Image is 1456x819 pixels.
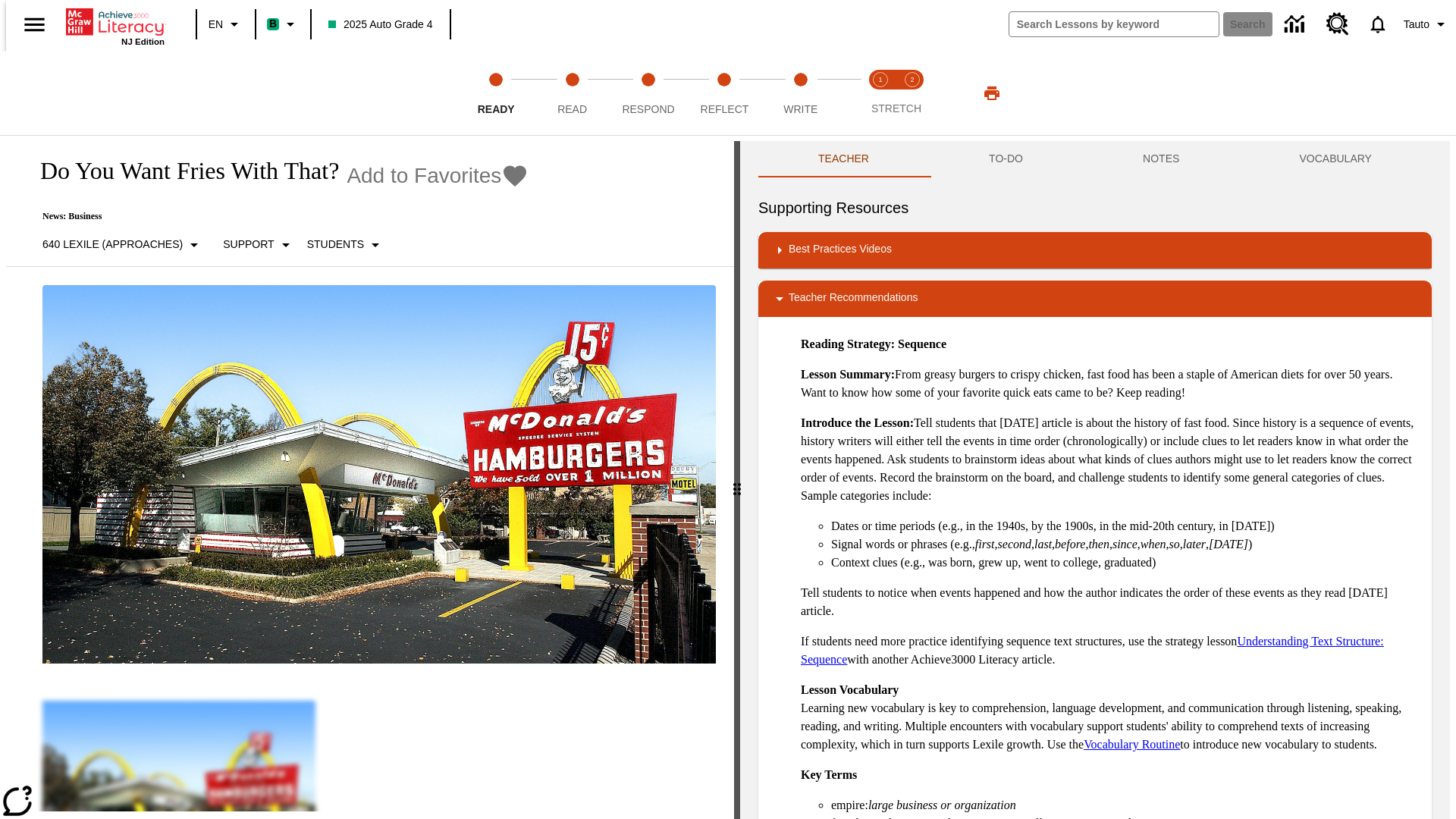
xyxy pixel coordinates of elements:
h6: Supporting Resources [758,196,1432,220]
em: later [1183,538,1206,551]
p: Tell students to notice when events happened and how the author indicates the order of these even... [801,584,1420,620]
button: Language: EN, Select a language [202,11,250,38]
button: Boost Class color is mint green. Change class color [261,11,306,38]
a: Data Center [1276,4,1317,45]
button: Open side menu [12,2,57,47]
span: STRETCH [871,102,921,115]
div: reading [6,141,734,811]
img: One of the first McDonald's stores, with the iconic red sign and golden arches. [42,285,716,664]
button: Select Student [301,231,391,259]
button: Reflect step 4 of 5 [680,52,768,135]
a: Vocabulary Routine [1084,738,1180,751]
em: first [975,538,995,551]
span: NJ Edition [121,37,165,46]
em: when [1141,538,1166,551]
p: 640 Lexile (Approaches) [42,237,183,253]
em: before [1055,538,1085,551]
button: Stretch Read step 1 of 2 [858,52,902,135]
button: Print [968,80,1016,107]
span: Reflect [701,103,749,115]
button: Read step 2 of 5 [528,52,616,135]
em: since [1112,538,1137,551]
strong: Key Terms [801,768,857,781]
em: second [998,538,1031,551]
span: Tauto [1404,17,1429,33]
button: TO-DO [929,141,1083,177]
li: Dates or time periods (e.g., in the 1940s, by the 1900s, in the mid-20th century, in [DATE]) [831,517,1420,535]
div: Instructional Panel Tabs [758,141,1432,177]
p: Best Practices Videos [789,241,892,259]
button: Add to Favorites - Do You Want Fries With That? [347,162,529,189]
a: Notifications [1358,5,1398,44]
button: Stretch Respond step 2 of 2 [890,52,934,135]
p: If students need more practice identifying sequence text structures, use the strategy lesson with... [801,632,1420,669]
em: last [1034,538,1052,551]
em: [DATE] [1209,538,1248,551]
strong: Sequence [898,337,946,350]
div: Press Enter or Spacebar and then press right and left arrow keys to move the slider [734,141,740,819]
button: Select Lexile, 640 Lexile (Approaches) [36,231,209,259]
strong: Introduce the Lesson: [801,416,914,429]
p: From greasy burgers to crispy chicken, fast food has been a staple of American diets for over 50 ... [801,366,1420,402]
span: EN [209,17,223,33]
div: Best Practices Videos [758,232,1432,268]
em: large business or organization [868,799,1016,811]
a: Resource Center, Will open in new tab [1317,4,1358,45]
p: Teacher Recommendations [789,290,918,308]
input: search field [1009,12,1219,36]
a: Understanding Text Structure: Sequence [801,635,1384,666]
p: Learning new vocabulary is key to comprehension, language development, and communication through ... [801,681,1420,754]
li: empire: [831,796,1420,814]
button: Teacher [758,141,929,177]
button: Write step 5 of 5 [757,52,845,135]
button: VOCABULARY [1239,141,1432,177]
div: activity [740,141,1450,819]
button: Scaffolds, Support [217,231,300,259]
div: Home [66,5,165,46]
em: so [1169,538,1180,551]
button: Respond step 3 of 5 [604,52,692,135]
span: Respond [622,103,674,115]
text: 2 [910,76,914,83]
span: Ready [478,103,515,115]
span: Write [783,103,817,115]
p: Support [223,237,274,253]
h1: Do You Want Fries With That? [24,157,339,185]
span: 2025 Auto Grade 4 [328,17,433,33]
text: 1 [878,76,882,83]
li: Context clues (e.g., was born, grew up, went to college, graduated) [831,554,1420,572]
button: Ready step 1 of 5 [452,52,540,135]
button: NOTES [1083,141,1239,177]
span: Read [557,103,587,115]
button: Profile/Settings [1398,11,1456,38]
strong: Lesson Summary: [801,368,895,381]
p: Tell students that [DATE] article is about the history of fast food. Since history is a sequence ... [801,414,1420,505]
p: News: Business [24,211,529,222]
strong: Lesson Vocabulary [801,683,899,696]
p: Students [307,237,364,253]
span: B [269,14,277,33]
em: then [1088,538,1109,551]
span: Add to Favorites [347,164,501,188]
strong: Reading Strategy: [801,337,895,350]
li: Signal words or phrases (e.g., , , , , , , , , , ) [831,535,1420,554]
div: Teacher Recommendations [758,281,1432,317]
